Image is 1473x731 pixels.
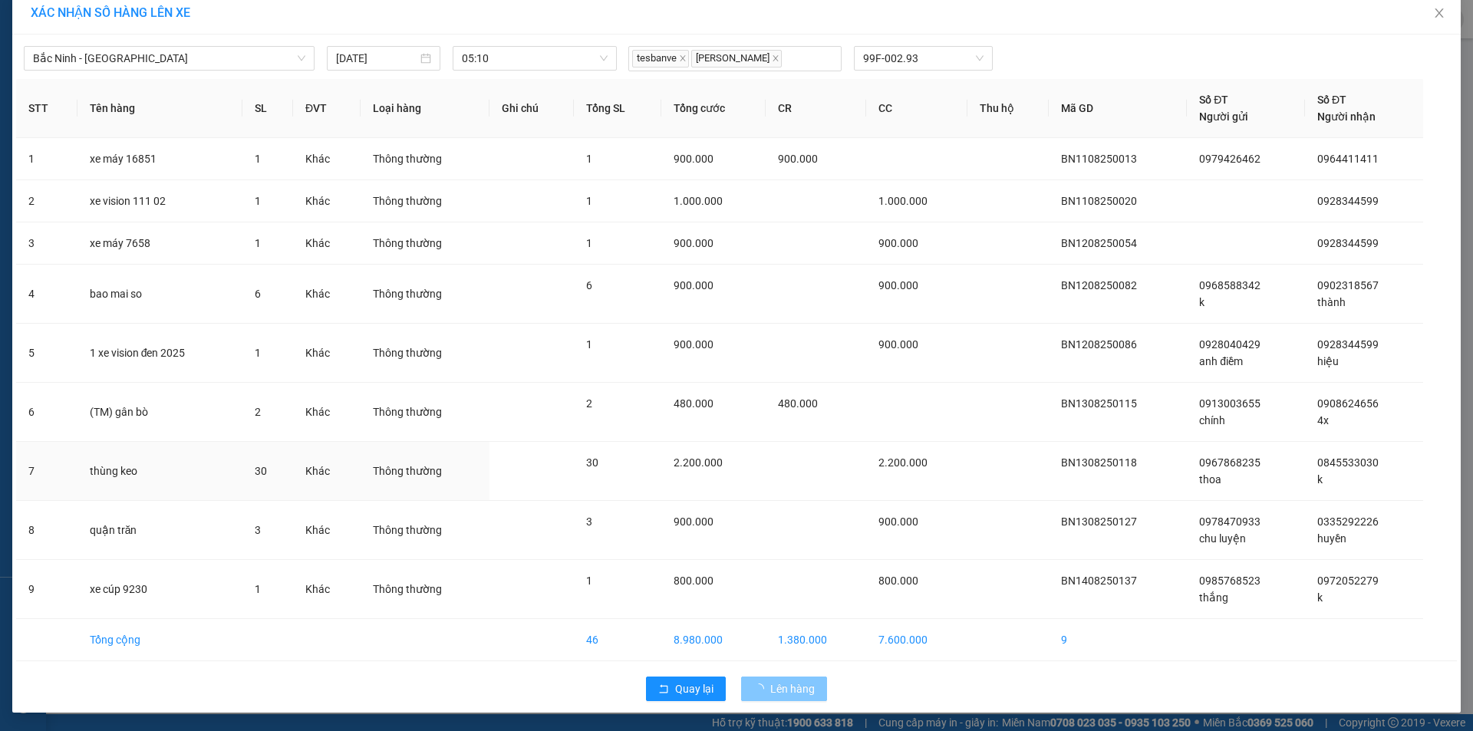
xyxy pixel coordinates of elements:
td: Khác [293,180,361,222]
span: k [1317,591,1323,604]
span: 99F-002.93 [863,47,983,70]
span: 1 [255,347,261,359]
td: Thông thường [361,222,489,265]
span: BN1208250086 [1061,338,1137,351]
span: 1 [255,237,261,249]
span: rollback [658,683,669,696]
span: 0913003655 [1199,397,1260,410]
span: 1 [586,338,592,351]
span: anh điềm [1199,355,1243,367]
span: 3 [586,515,592,528]
span: BN1308250118 [1061,456,1137,469]
span: close [679,54,687,62]
span: 0928040429 [1199,338,1260,351]
span: XÁC NHẬN SỐ HÀNG LÊN XE [31,5,190,20]
td: Khác [293,560,361,619]
td: Thông thường [361,180,489,222]
td: Thông thường [361,442,489,501]
th: Ghi chú [489,79,574,138]
span: BN1108250020 [1061,195,1137,207]
span: BN1208250054 [1061,237,1137,249]
span: 900.000 [674,237,713,249]
td: 6 [16,383,77,442]
td: Thông thường [361,501,489,560]
span: 900.000 [674,279,713,291]
td: 1.380.000 [766,619,867,661]
td: Thông thường [361,324,489,383]
span: Quay lại [675,680,713,697]
td: 4 [16,265,77,324]
span: 30 [255,465,267,477]
td: Thông thường [361,138,489,180]
span: 900.000 [878,279,918,291]
span: 900.000 [878,237,918,249]
span: 1 [255,153,261,165]
td: xe máy 7658 [77,222,242,265]
span: hiệu [1317,355,1339,367]
th: Thu hộ [967,79,1049,138]
span: 1 [586,195,592,207]
td: (TM) gân bò [77,383,242,442]
td: Khác [293,501,361,560]
td: Khác [293,138,361,180]
td: 9 [16,560,77,619]
td: Thông thường [361,265,489,324]
span: thành [1317,296,1346,308]
span: huyền [1317,532,1346,545]
span: 0967868235 [1199,456,1260,469]
td: Tổng cộng [77,619,242,661]
span: Lên hàng [770,680,815,697]
td: Khác [293,383,361,442]
span: 0928344599 [1317,237,1379,249]
span: chính [1199,414,1225,426]
td: 46 [574,619,661,661]
th: CC [866,79,967,138]
span: 3 [255,524,261,536]
span: 05:10 [462,47,608,70]
td: xe vision 111 02 [77,180,242,222]
th: Tên hàng [77,79,242,138]
span: thắng [1199,591,1228,604]
td: 1 xe vision đen 2025 [77,324,242,383]
span: BN1308250115 [1061,397,1137,410]
span: 800.000 [878,575,918,587]
span: 900.000 [878,338,918,351]
span: [PERSON_NAME] [691,50,782,68]
span: Bắc Ninh - Hồ Chí Minh [33,47,305,70]
td: thùng keo [77,442,242,501]
span: 6 [586,279,592,291]
span: 0902318567 [1317,279,1379,291]
span: BN1408250137 [1061,575,1137,587]
th: Mã GD [1049,79,1187,138]
th: STT [16,79,77,138]
td: Khác [293,265,361,324]
span: 30 [586,456,598,469]
span: tesbanve [632,50,689,68]
span: 2.200.000 [674,456,723,469]
span: Số ĐT [1199,94,1228,106]
span: 2.200.000 [878,456,928,469]
td: Khác [293,324,361,383]
td: 1 [16,138,77,180]
td: Khác [293,222,361,265]
td: xe cúp 9230 [77,560,242,619]
span: close [1433,7,1445,19]
span: 900.000 [674,338,713,351]
th: CR [766,79,867,138]
span: 900.000 [878,515,918,528]
span: k [1317,473,1323,486]
span: loading [753,683,770,694]
td: Thông thường [361,560,489,619]
span: 1 [586,237,592,249]
th: SL [242,79,293,138]
th: ĐVT [293,79,361,138]
td: 8 [16,501,77,560]
span: 900.000 [674,515,713,528]
span: 0978470933 [1199,515,1260,528]
span: 800.000 [674,575,713,587]
span: close [772,54,779,62]
td: 5 [16,324,77,383]
span: Số ĐT [1317,94,1346,106]
span: chu luyện [1199,532,1246,545]
span: 1 [586,575,592,587]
